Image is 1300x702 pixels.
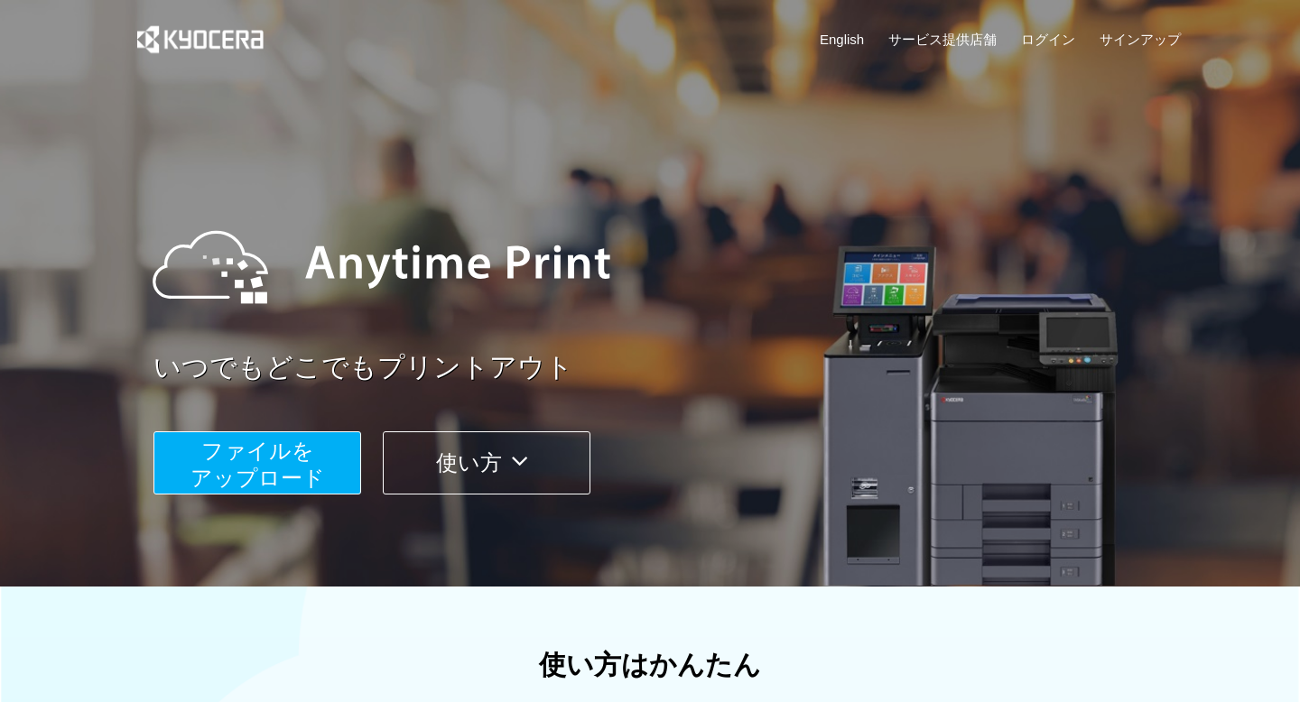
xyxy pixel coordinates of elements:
[153,431,361,494] button: ファイルを​​アップロード
[383,431,590,494] button: 使い方
[1100,30,1181,49] a: サインアップ
[820,30,864,49] a: English
[153,348,1192,387] a: いつでもどこでもプリントアウト
[190,439,325,490] span: ファイルを ​​アップロード
[1021,30,1075,49] a: ログイン
[888,30,997,49] a: サービス提供店舗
